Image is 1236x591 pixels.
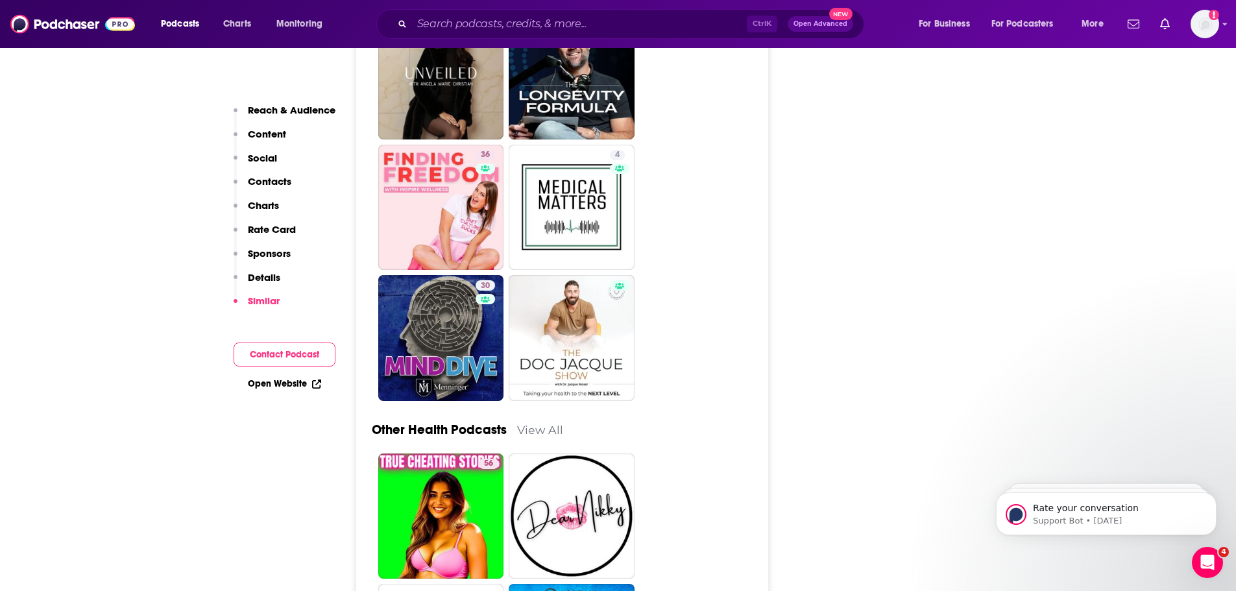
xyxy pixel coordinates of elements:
[484,457,493,470] span: 56
[1218,547,1229,557] span: 4
[1072,14,1120,34] button: open menu
[747,16,777,32] span: Ctrl K
[476,280,495,291] a: 30
[234,271,280,295] button: Details
[248,223,296,235] p: Rate Card
[910,14,986,34] button: open menu
[234,175,291,199] button: Contacts
[248,104,335,116] p: Reach & Audience
[412,14,747,34] input: Search podcasts, credits, & more...
[248,295,280,307] p: Similar
[276,15,322,33] span: Monitoring
[1192,547,1223,578] iframe: Intercom live chat
[1155,13,1175,35] a: Show notifications dropdown
[976,465,1236,556] iframe: Intercom notifications message
[248,199,279,211] p: Charts
[481,149,490,162] span: 36
[234,343,335,367] button: Contact Podcast
[991,15,1054,33] span: For Podcasters
[788,16,853,32] button: Open AdvancedNew
[389,9,877,39] div: Search podcasts, credits, & more...
[983,14,1072,34] button: open menu
[610,150,625,160] a: 4
[794,21,847,27] span: Open Advanced
[1122,13,1145,35] a: Show notifications dropdown
[479,459,498,469] a: 56
[1191,10,1219,38] img: User Profile
[509,14,635,139] a: 43
[248,247,291,259] p: Sponsors
[234,104,335,128] button: Reach & Audience
[476,150,495,160] a: 36
[829,8,853,20] span: New
[1209,10,1219,20] svg: Add a profile image
[161,15,199,33] span: Podcasts
[517,423,563,437] a: View All
[215,14,259,34] a: Charts
[378,453,504,579] a: 56
[509,145,635,271] a: 4
[234,247,291,271] button: Sponsors
[234,223,296,247] button: Rate Card
[248,175,291,187] p: Contacts
[248,271,280,283] p: Details
[481,280,490,293] span: 30
[248,152,277,164] p: Social
[378,145,504,271] a: 36
[234,128,286,152] button: Content
[378,275,504,401] a: 30
[10,12,135,36] img: Podchaser - Follow, Share and Rate Podcasts
[1082,15,1104,33] span: More
[234,152,277,176] button: Social
[1191,10,1219,38] button: Show profile menu
[152,14,216,34] button: open menu
[234,295,280,319] button: Similar
[234,199,279,223] button: Charts
[372,422,507,438] a: Other Health Podcasts
[223,15,251,33] span: Charts
[267,14,339,34] button: open menu
[919,15,970,33] span: For Business
[615,149,620,162] span: 4
[248,378,321,389] a: Open Website
[1191,10,1219,38] span: Logged in as dbartlett
[248,128,286,140] p: Content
